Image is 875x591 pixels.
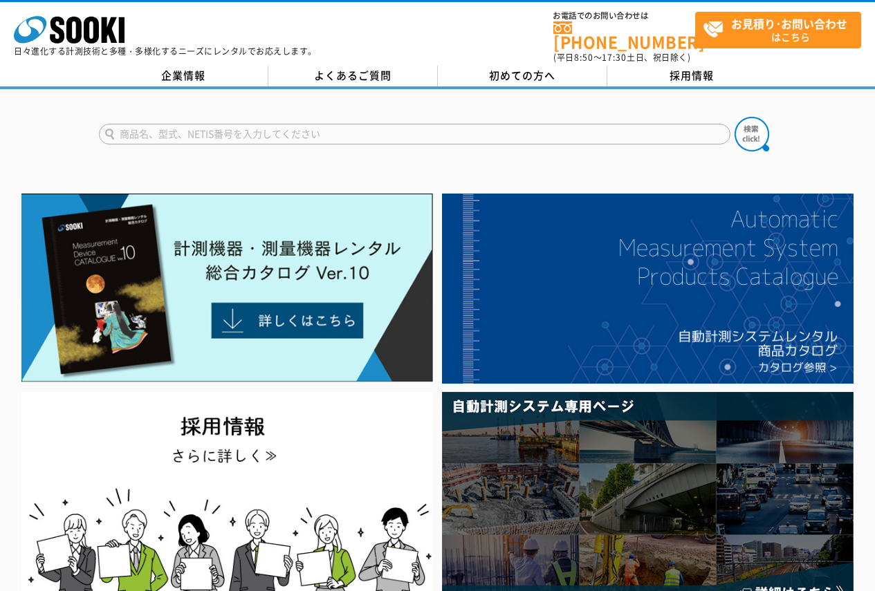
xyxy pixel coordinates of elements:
[602,51,627,64] span: 17:30
[553,51,690,64] span: (平日 ～ 土日、祝日除く)
[268,66,438,86] a: よくあるご質問
[553,12,695,20] span: お電話でのお問い合わせは
[489,68,555,83] span: 初めての方へ
[99,66,268,86] a: 企業情報
[99,124,730,144] input: 商品名、型式、NETIS番号を入力してください
[731,15,847,32] strong: お見積り･お問い合わせ
[703,12,860,47] span: はこちら
[735,117,769,151] img: btn_search.png
[14,47,317,55] p: 日々進化する計測技術と多種・多様化するニーズにレンタルでお応えします。
[607,66,777,86] a: 採用情報
[574,51,593,64] span: 8:50
[442,194,854,384] img: 自動計測システムカタログ
[553,21,695,50] a: [PHONE_NUMBER]
[695,12,861,48] a: お見積り･お問い合わせはこちら
[21,194,433,382] img: Catalog Ver10
[438,66,607,86] a: 初めての方へ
